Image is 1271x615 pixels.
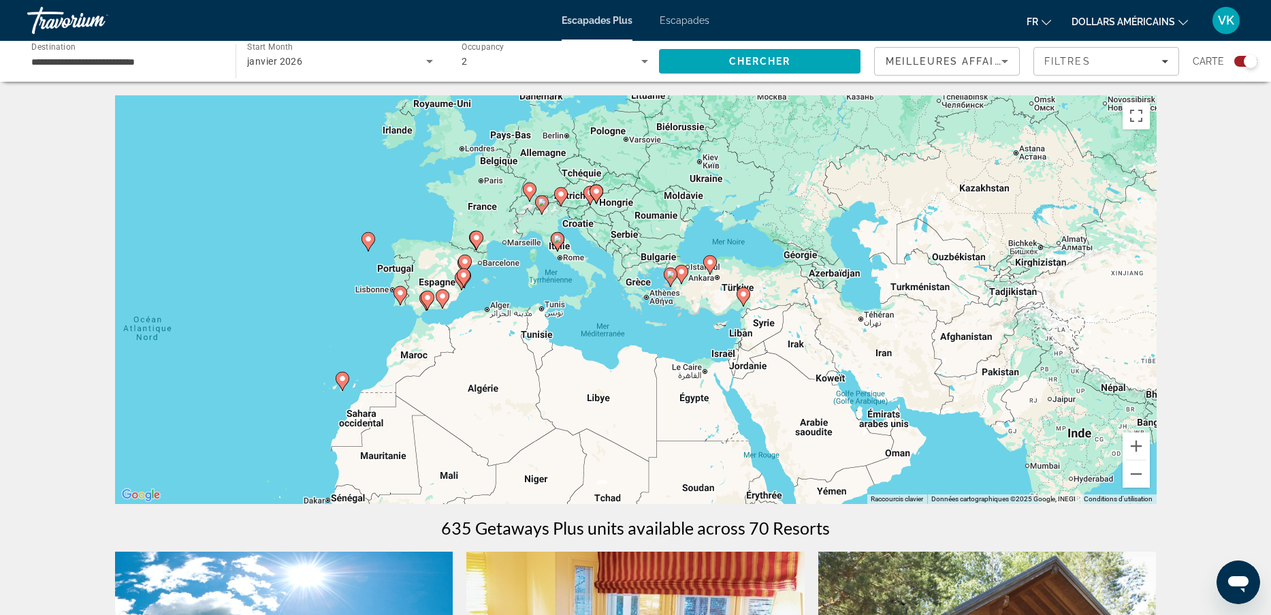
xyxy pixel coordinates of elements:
a: Ouvrir cette zone dans Google Maps (dans une nouvelle fenêtre) [118,486,163,504]
input: Select destination [31,54,218,70]
span: Occupancy [462,42,504,52]
span: Filtres [1044,56,1091,67]
span: Données cartographiques ©2025 Google, INEGI [931,495,1076,503]
iframe: Bouton de lancement de la fenêtre de messagerie [1217,561,1260,604]
button: Changer de langue [1027,12,1051,31]
span: Carte [1193,52,1224,71]
font: VK [1218,13,1234,27]
a: Conditions d'utilisation (s'ouvre dans un nouvel onglet) [1084,495,1153,503]
button: Filters [1033,47,1179,76]
button: Zoom avant [1123,432,1150,460]
img: Google [118,486,163,504]
button: Search [659,49,860,74]
a: Escapades Plus [562,15,632,26]
font: dollars américains [1072,16,1175,27]
span: 2 [462,56,467,67]
h1: 635 Getaways Plus units available across 70 Resorts [441,518,830,538]
a: Escapades [660,15,709,26]
span: Destination [31,42,76,51]
a: Travorium [27,3,163,38]
button: Raccourcis clavier [871,494,923,504]
button: Zoom arrière [1123,460,1150,488]
button: Passer en plein écran [1123,102,1150,129]
mat-select: Sort by [886,53,1008,69]
span: Meilleures affaires [886,56,1016,67]
font: fr [1027,16,1038,27]
span: Start Month [247,42,293,52]
span: janvier 2026 [247,56,302,67]
span: Chercher [729,56,791,67]
button: Changer de devise [1072,12,1188,31]
button: Menu utilisateur [1208,6,1244,35]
